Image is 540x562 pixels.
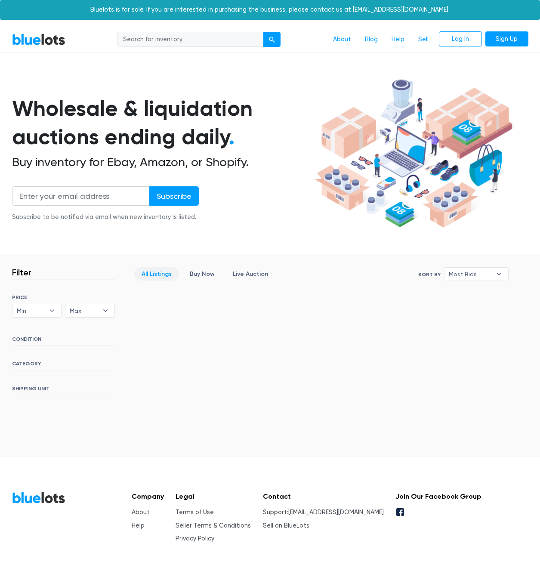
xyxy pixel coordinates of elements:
a: BlueLots [12,491,65,504]
h5: Legal [176,492,251,500]
a: Seller Terms & Conditions [176,522,251,529]
b: ▾ [96,304,114,317]
a: Blog [358,31,385,48]
h6: CONDITION [12,336,115,346]
input: Subscribe [149,186,199,206]
a: Buy Now [182,267,222,281]
span: Most Bids [449,268,492,281]
h6: SHIPPING UNIT [12,386,115,395]
h5: Join Our Facebook Group [395,492,481,500]
h5: Contact [263,492,384,500]
h2: Buy inventory for Ebay, Amazon, or Shopify. [12,155,312,170]
a: Live Auction [225,267,275,281]
input: Search for inventory [117,32,264,47]
span: Max [70,304,98,317]
input: Enter your email address [12,186,150,206]
a: All Listings [134,267,179,281]
a: [EMAIL_ADDRESS][DOMAIN_NAME] [288,509,384,516]
a: Help [385,31,411,48]
li: Support: [263,508,384,517]
h6: PRICE [12,294,115,300]
a: Privacy Policy [176,535,214,542]
img: hero-ee84e7d0318cb26816c560f6b4441b76977f77a177738b4e94f68c95b2b83dbb.png [312,75,515,232]
h6: CATEGORY [12,361,115,370]
span: Min [17,304,45,317]
div: Subscribe to be notified via email when new inventory is listed. [12,213,199,222]
b: ▾ [490,268,508,281]
label: Sort By [418,271,441,278]
a: About [132,509,150,516]
a: BlueLots [12,33,65,46]
h1: Wholesale & liquidation auctions ending daily [12,94,312,151]
a: Sell [411,31,435,48]
span: . [229,124,235,150]
a: About [326,31,358,48]
a: Sign Up [485,31,528,47]
a: Help [132,522,145,529]
h5: Company [132,492,164,500]
b: ▾ [43,304,61,317]
h3: Filter [12,267,31,278]
a: Sell on BlueLots [263,522,309,529]
a: Terms of Use [176,509,214,516]
a: Log In [439,31,482,47]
